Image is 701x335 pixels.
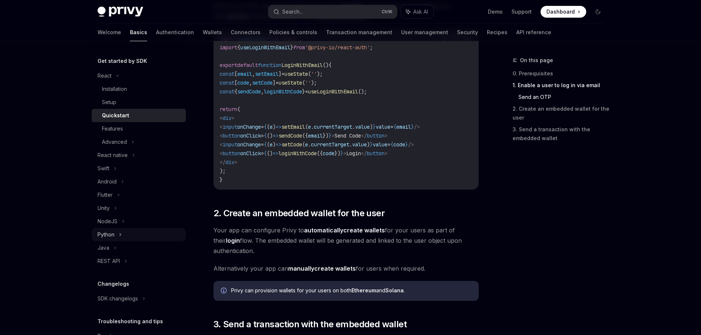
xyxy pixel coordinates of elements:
[267,124,270,130] span: (
[98,57,147,65] h5: Get started by SDK
[92,109,186,122] a: Quickstart
[240,44,290,51] span: useLoginWithEmail
[311,141,349,148] span: currentTarget
[273,124,276,130] span: )
[223,141,237,148] span: input
[305,79,311,86] span: ''
[203,24,222,41] a: Wallets
[370,124,373,130] span: )
[361,150,367,157] span: </
[323,62,329,68] span: ()
[237,106,240,113] span: (
[385,132,387,139] span: >
[273,132,279,139] span: =>
[223,150,240,157] span: button
[323,132,329,139] span: })
[261,150,264,157] span: =
[102,124,123,133] div: Features
[261,132,264,139] span: =
[98,190,113,199] div: Flutter
[396,124,411,130] span: email
[305,88,308,95] span: =
[220,124,223,130] span: <
[276,124,282,130] span: =>
[516,24,551,41] a: API reference
[513,79,610,91] a: 1. Enable a user to log in via email
[488,8,503,15] a: Demo
[220,141,223,148] span: <
[237,62,258,68] span: default
[279,132,302,139] span: sendCode
[282,71,284,77] span: =
[308,132,323,139] span: email
[223,124,237,130] span: input
[405,141,408,148] span: }
[373,141,387,148] span: value
[334,132,361,139] span: Send Code
[323,150,334,157] span: code
[329,132,332,139] span: }
[98,204,110,213] div: Unity
[408,141,414,148] span: />
[231,287,471,295] div: Privy can provision wallets for your users on both and .
[220,79,234,86] span: const
[343,150,346,157] span: >
[346,150,361,157] span: Login
[264,88,302,95] span: loginWithCode
[387,141,390,148] span: =
[234,159,237,165] span: >
[102,138,127,146] div: Advanced
[261,88,264,95] span: ,
[231,24,261,41] a: Connectors
[223,132,240,139] span: button
[282,141,302,148] span: setCode
[293,44,305,51] span: from
[355,124,370,130] span: value
[332,132,334,139] span: >
[213,207,385,219] span: 2. Create an embedded wallet for the user
[98,151,128,160] div: React native
[231,115,234,121] span: >
[130,24,147,41] a: Basics
[326,24,392,41] a: Transaction management
[288,265,314,272] strong: manually
[518,91,610,103] a: Send an OTP
[252,71,255,77] span: ,
[340,150,343,157] span: }
[98,177,117,186] div: Android
[513,124,610,144] a: 3. Send a transaction with the embedded wallet
[98,257,120,265] div: REST API
[317,71,323,77] span: );
[385,287,404,293] strong: Solana
[98,294,138,303] div: SDK changelogs
[352,124,355,130] span: .
[220,44,237,51] span: import
[352,141,367,148] span: value
[270,141,273,148] span: e
[220,62,237,68] span: export
[226,237,240,244] strong: login
[220,177,223,183] span: }
[92,96,186,109] a: Setup
[220,88,234,95] span: const
[302,79,305,86] span: (
[390,124,393,130] span: =
[220,159,226,165] span: </
[513,68,610,79] a: 0. Prerequisites
[308,124,311,130] span: e
[513,103,610,124] a: 2. Create an embedded wallet for the user
[511,8,532,15] a: Support
[311,79,317,86] span: );
[234,88,237,95] span: {
[220,106,237,113] span: return
[414,124,420,130] span: />
[276,79,279,86] span: =
[213,318,407,330] span: 3. Send a transaction with the embedded wallet
[261,124,264,130] span: =
[220,150,223,157] span: <
[237,44,240,51] span: {
[237,71,252,77] span: email
[220,168,226,174] span: );
[370,44,373,51] span: ;
[393,141,405,148] span: code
